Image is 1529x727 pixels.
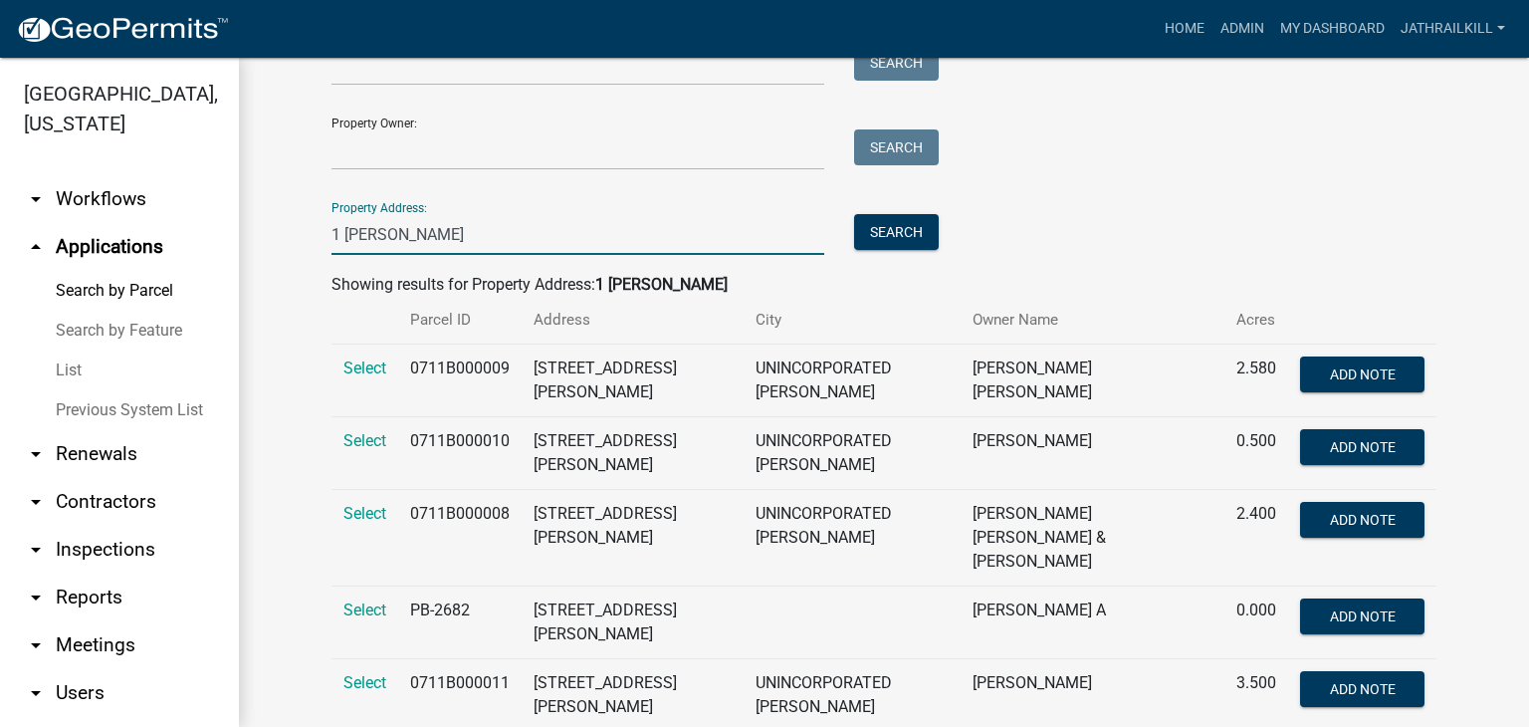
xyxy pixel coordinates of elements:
a: Select [343,673,386,692]
th: Parcel ID [398,297,522,344]
span: Add Note [1329,608,1395,624]
i: arrow_drop_down [24,490,48,514]
td: 0711B000010 [398,417,522,490]
th: Address [522,297,744,344]
button: Add Note [1300,599,1424,634]
td: 0711B000009 [398,345,522,417]
a: Select [343,601,386,619]
i: arrow_drop_down [24,538,48,562]
a: Select [343,431,386,450]
td: 2.580 [1224,345,1288,417]
td: PB-2682 [398,587,522,659]
div: Showing results for Property Address: [331,273,1436,297]
td: [PERSON_NAME] [PERSON_NAME] & [PERSON_NAME] [961,490,1224,587]
button: Add Note [1300,671,1424,707]
td: [PERSON_NAME] [961,417,1224,490]
td: 0711B000008 [398,490,522,587]
i: arrow_drop_down [24,187,48,211]
button: Add Note [1300,429,1424,465]
button: Add Note [1300,502,1424,538]
td: [PERSON_NAME] A [961,587,1224,659]
i: arrow_drop_down [24,586,48,609]
td: UNINCORPORATED [PERSON_NAME] [744,490,961,587]
th: Acres [1224,297,1288,344]
th: City [744,297,961,344]
a: Admin [1212,10,1272,48]
td: 0.500 [1224,417,1288,490]
button: Add Note [1300,357,1424,392]
button: Search [854,129,939,165]
strong: 1 [PERSON_NAME] [595,275,728,294]
i: arrow_drop_up [24,235,48,259]
i: arrow_drop_down [24,633,48,657]
a: Select [343,504,386,523]
button: Search [854,214,939,250]
span: Add Note [1329,439,1395,455]
td: [STREET_ADDRESS][PERSON_NAME] [522,345,744,417]
a: Select [343,359,386,377]
a: Home [1157,10,1212,48]
i: arrow_drop_down [24,681,48,705]
td: UNINCORPORATED [PERSON_NAME] [744,417,961,490]
td: 0.000 [1224,587,1288,659]
button: Search [854,45,939,81]
td: [STREET_ADDRESS][PERSON_NAME] [522,587,744,659]
td: [PERSON_NAME] [PERSON_NAME] [961,345,1224,417]
th: Owner Name [961,297,1224,344]
td: UNINCORPORATED [PERSON_NAME] [744,345,961,417]
span: Add Note [1329,366,1395,382]
td: [STREET_ADDRESS][PERSON_NAME] [522,417,744,490]
td: [STREET_ADDRESS][PERSON_NAME] [522,490,744,587]
span: Add Note [1329,681,1395,697]
span: Add Note [1329,512,1395,528]
i: arrow_drop_down [24,442,48,466]
a: Jathrailkill [1393,10,1513,48]
a: My Dashboard [1272,10,1393,48]
td: 2.400 [1224,490,1288,587]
